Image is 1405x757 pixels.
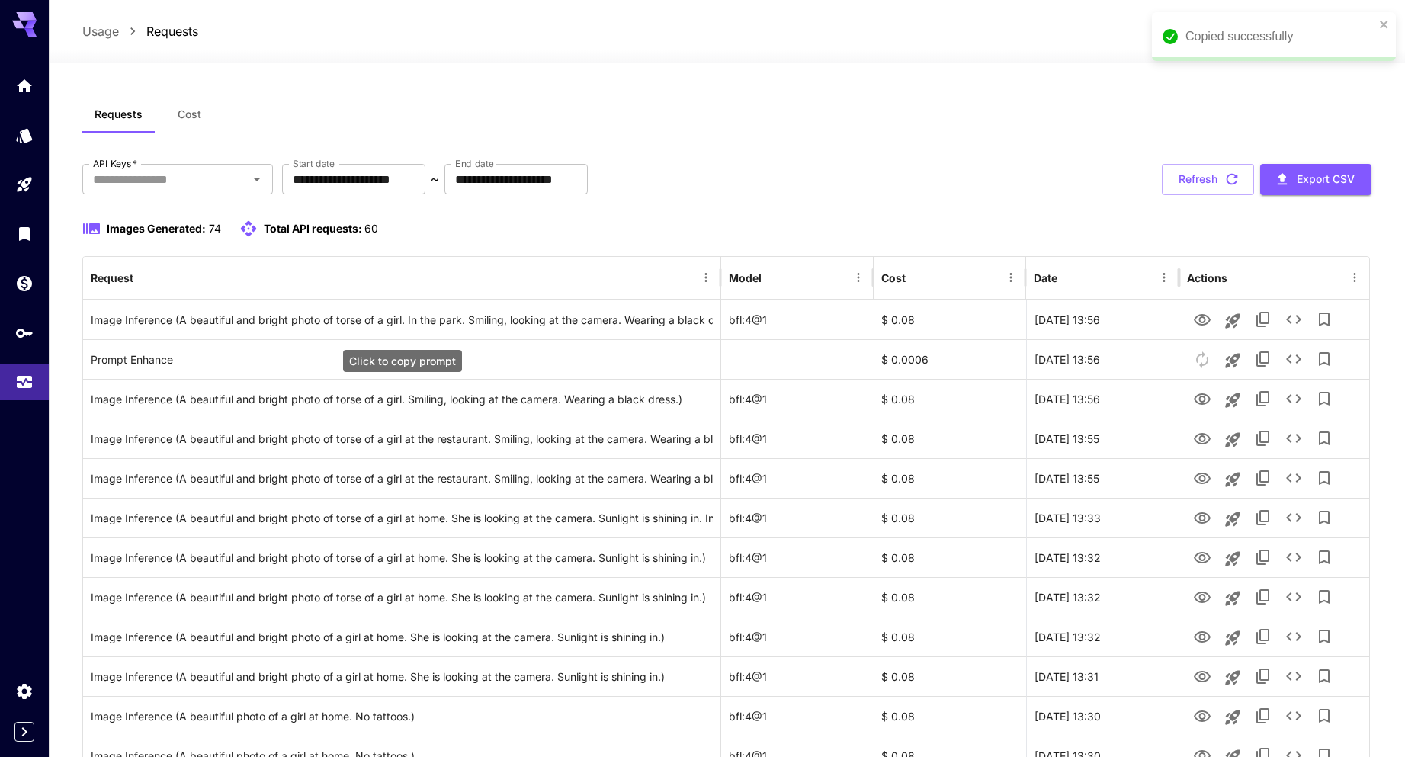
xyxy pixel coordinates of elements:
[1217,544,1248,574] button: Launch in playground
[874,696,1026,736] div: $ 0.08
[1026,656,1179,696] div: 21 Aug, 2025 13:31
[1187,462,1217,493] button: View Image
[1309,423,1339,454] button: Add to library
[246,168,268,190] button: Open
[721,419,874,458] div: bfl:4@1
[1309,344,1339,374] button: Add to library
[431,170,439,188] p: ~
[15,126,34,145] div: Models
[178,107,201,121] span: Cost
[91,657,712,696] div: Click to copy prompt
[1217,306,1248,336] button: Launch in playground
[1187,581,1217,612] button: View Image
[91,419,712,458] div: Click to copy prompt
[1278,344,1309,374] button: See details
[209,222,221,235] span: 74
[1034,271,1057,284] div: Date
[1187,621,1217,652] button: View Image
[1309,463,1339,493] button: Add to library
[91,697,712,736] div: Click to copy prompt
[874,537,1026,577] div: $ 0.08
[15,224,34,243] div: Library
[1309,621,1339,652] button: Add to library
[264,222,362,235] span: Total API requests:
[729,271,762,284] div: Model
[1217,345,1248,376] button: Launch in playground
[1026,379,1179,419] div: 21 Aug, 2025 13:56
[107,222,206,235] span: Images Generated:
[1309,582,1339,612] button: Add to library
[1026,617,1179,656] div: 21 Aug, 2025 13:32
[1309,383,1339,414] button: Add to library
[1026,577,1179,617] div: 21 Aug, 2025 13:32
[1153,267,1175,288] button: Menu
[15,323,34,342] div: API Keys
[1026,339,1179,379] div: 21 Aug, 2025 13:56
[1278,621,1309,652] button: See details
[1187,502,1217,533] button: View Image
[1026,696,1179,736] div: 21 Aug, 2025 13:30
[14,722,34,742] button: Expand sidebar
[1187,271,1227,284] div: Actions
[15,682,34,701] div: Settings
[1309,304,1339,335] button: Add to library
[15,76,34,95] div: Home
[91,538,712,577] div: Click to copy prompt
[721,537,874,577] div: bfl:4@1
[721,696,874,736] div: bfl:4@1
[1344,267,1365,288] button: Menu
[763,267,784,288] button: Sort
[1248,423,1278,454] button: Copy TaskUUID
[1187,541,1217,573] button: View Image
[91,499,712,537] div: Click to copy prompt
[15,175,34,194] div: Playground
[1217,662,1248,693] button: Launch in playground
[721,458,874,498] div: bfl:4@1
[93,157,137,170] label: API Keys
[1026,419,1179,458] div: 21 Aug, 2025 13:55
[82,22,198,40] nav: breadcrumb
[1217,583,1248,614] button: Launch in playground
[1278,463,1309,493] button: See details
[135,267,156,288] button: Sort
[91,340,712,379] div: Click to copy prompt
[874,656,1026,696] div: $ 0.08
[1187,422,1217,454] button: View Image
[1026,498,1179,537] div: 21 Aug, 2025 13:33
[1248,621,1278,652] button: Copy TaskUUID
[82,22,119,40] p: Usage
[881,271,906,284] div: Cost
[1162,164,1254,195] button: Refresh
[874,458,1026,498] div: $ 0.08
[874,498,1026,537] div: $ 0.08
[907,267,929,288] button: Sort
[91,380,712,419] div: Click to copy prompt
[721,656,874,696] div: bfl:4@1
[874,379,1026,419] div: $ 0.08
[721,300,874,339] div: bfl:4@1
[95,107,143,121] span: Requests
[1248,582,1278,612] button: Copy TaskUUID
[1187,700,1217,731] button: View Image
[1278,502,1309,533] button: See details
[1278,661,1309,691] button: See details
[874,339,1026,379] div: $ 0.0006
[1248,344,1278,374] button: Copy TaskUUID
[1248,542,1278,573] button: Copy TaskUUID
[1059,267,1080,288] button: Sort
[91,459,712,498] div: Click to copy prompt
[1248,661,1278,691] button: Copy TaskUUID
[1217,623,1248,653] button: Launch in playground
[1278,701,1309,731] button: See details
[1187,383,1217,414] button: View Image
[721,577,874,617] div: bfl:4@1
[1309,502,1339,533] button: Add to library
[1026,537,1179,577] div: 21 Aug, 2025 13:32
[91,617,712,656] div: Click to copy prompt
[1309,701,1339,731] button: Add to library
[1217,385,1248,415] button: Launch in playground
[1026,300,1179,339] div: 21 Aug, 2025 13:56
[146,22,198,40] a: Requests
[1187,303,1217,335] button: View Image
